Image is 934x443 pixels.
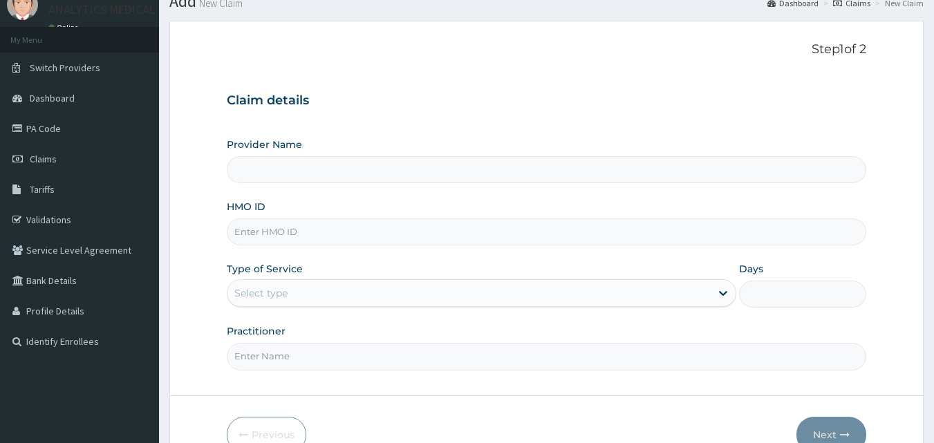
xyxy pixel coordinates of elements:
[227,218,867,245] input: Enter HMO ID
[48,3,248,16] p: ANALYTICS MEDICAL DIAGNOSTIC LTD
[227,343,867,370] input: Enter Name
[227,324,286,338] label: Practitioner
[227,42,867,57] p: Step 1 of 2
[227,138,302,151] label: Provider Name
[48,23,82,32] a: Online
[234,286,288,300] div: Select type
[30,92,75,104] span: Dashboard
[739,262,763,276] label: Days
[30,153,57,165] span: Claims
[227,262,303,276] label: Type of Service
[227,200,265,214] label: HMO ID
[227,93,867,109] h3: Claim details
[30,62,100,74] span: Switch Providers
[30,183,55,196] span: Tariffs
